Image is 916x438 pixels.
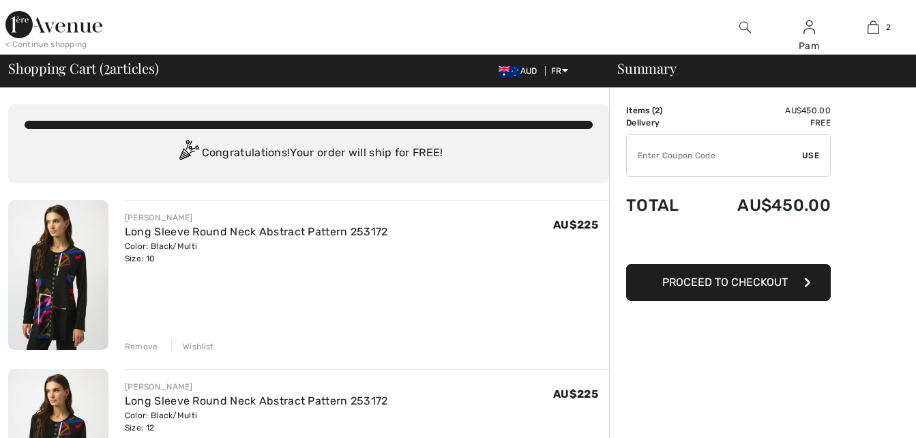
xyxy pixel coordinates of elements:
img: My Cart [868,19,879,35]
a: Se connecter [803,20,815,33]
img: Australian Dollar [499,66,520,77]
span: 2 [104,58,110,76]
font: Items ( [626,106,660,115]
div: Pam [778,39,840,53]
font: Color: Black/Multi Size: 10 [125,242,197,263]
div: Summary [601,61,908,75]
span: AUD [499,66,543,76]
img: 1st Avenue [5,11,102,38]
a: 2 [842,19,904,35]
font: Congratulations! Your order will ship for FREE! [202,146,443,159]
iframe: PayPal [626,229,831,259]
a: Long Sleeve Round Neck Abstract Pattern 253172 [125,394,388,407]
img: Congratulation2.svg [175,140,202,167]
div: [PERSON_NAME] [125,381,388,393]
font: FR [551,66,562,76]
td: Delivery [626,117,700,129]
span: 2 [655,106,660,115]
span: Use [802,149,819,162]
span: AU$225 [553,388,598,400]
img: Long Sleeve Round Neck Abstract Pattern 253172 [8,200,108,350]
div: < Continue shopping [5,38,87,50]
input: Code promo [627,135,802,176]
div: Remove [125,340,158,353]
span: AU$225 [553,218,598,231]
font: articles) [110,59,158,77]
span: Proceed to checkout [662,276,788,289]
td: AU$450.00 [700,104,831,117]
td: Free [700,117,831,129]
td: Total [626,182,700,229]
button: Proceed to checkout [626,264,831,301]
div: Wishlist [171,340,213,353]
img: My info [803,19,815,35]
span: 2 [886,21,891,33]
td: ) [626,104,700,117]
font: Shopping Cart ( [8,59,104,77]
td: AU$450.00 [700,182,831,229]
img: research [739,19,751,35]
a: Long Sleeve Round Neck Abstract Pattern 253172 [125,225,388,238]
font: Color: Black/Multi Size: 12 [125,411,197,433]
div: [PERSON_NAME] [125,211,388,224]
